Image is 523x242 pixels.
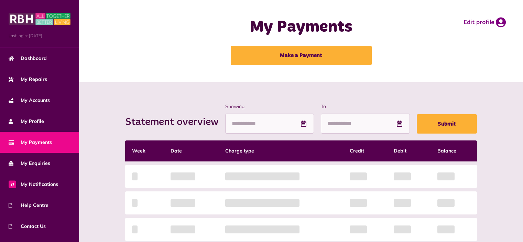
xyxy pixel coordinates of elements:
[197,17,405,37] h1: My Payments
[464,17,506,28] a: Edit profile
[9,202,48,209] span: Help Centre
[9,139,52,146] span: My Payments
[9,33,70,39] span: Last login: [DATE]
[9,76,47,83] span: My Repairs
[9,12,70,26] img: MyRBH
[9,223,46,230] span: Contact Us
[231,46,372,65] a: Make a Payment
[9,97,50,104] span: My Accounts
[9,180,16,188] span: 0
[9,160,50,167] span: My Enquiries
[9,55,47,62] span: Dashboard
[9,181,58,188] span: My Notifications
[9,118,44,125] span: My Profile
